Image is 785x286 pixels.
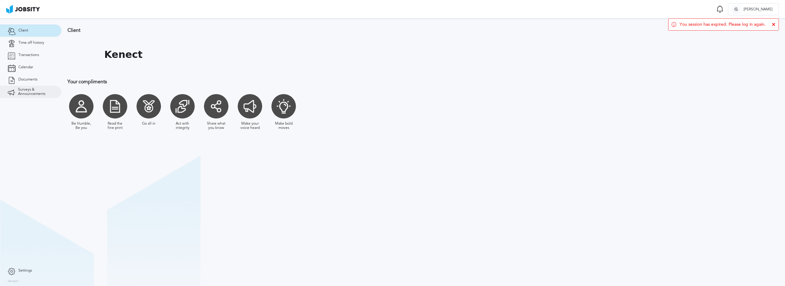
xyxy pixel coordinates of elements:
[18,28,28,33] span: Client
[104,122,126,130] div: Read the fine print
[239,122,261,130] div: Make your voice heard
[6,5,40,13] img: ab4bad089aa723f57921c736e9817d99.png
[273,122,294,130] div: Make bold moves
[18,53,39,57] span: Transactions
[142,122,155,126] div: Go all in
[172,122,193,130] div: Act with integrity
[680,22,766,27] span: You session has expired. Please log in again.
[67,28,400,33] h3: Client
[18,41,44,45] span: Time off history
[104,49,143,60] h1: Kenect
[731,5,741,14] div: G
[71,122,92,130] div: Be Humble, Be you
[67,79,400,85] h3: Your compliments
[18,269,32,273] span: Settings
[205,122,227,130] div: Share what you know
[8,280,19,283] label: Version:
[728,3,779,15] button: G[PERSON_NAME]
[18,77,37,82] span: Documents
[18,88,54,96] span: Surveys & Announcements
[741,7,775,12] span: [PERSON_NAME]
[18,65,33,70] span: Calendar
